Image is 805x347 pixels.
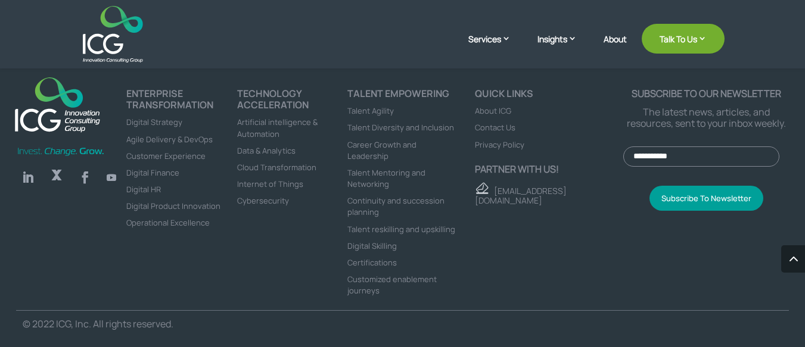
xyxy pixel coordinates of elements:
[126,151,206,161] a: Customer Experience
[347,88,458,105] h4: Talent Empowering
[126,217,210,228] a: Operational Excellence
[347,122,454,133] a: Talent Diversity and Inclusion
[237,162,316,173] a: Cloud Transformation
[475,122,515,133] a: Contact Us
[468,33,523,62] a: Services
[475,105,511,116] a: About ICG
[237,88,347,116] h4: TECHNOLOGY ACCELERATION
[642,24,725,54] a: Talk To Us
[237,117,318,139] a: Artificial intelligence & Automation
[126,134,213,145] a: Agile Delivery & DevOps
[475,88,623,105] h4: Quick links
[661,193,751,204] span: Subscribe To Newsletter
[126,201,220,211] a: Digital Product Innovation
[23,318,381,330] p: © 2022 ICG, Inc. All rights reserved.
[126,167,179,178] a: Digital Finance
[45,165,69,189] a: Follow on X
[102,168,121,187] a: Follow on Youtube
[623,88,789,99] p: Subscribe to our newsletter
[475,164,623,175] p: Partner with us!
[16,165,40,189] a: Follow on LinkedIn
[604,35,627,62] a: About
[347,167,425,189] a: Talent Mentoring and Networking
[475,139,524,150] a: Privacy Policy
[126,184,161,195] a: Digital HR
[8,71,107,140] a: logo_footer
[347,139,417,161] a: Career Growth and Leadership
[83,6,143,62] img: ICG
[475,185,567,207] a: [EMAIL_ADDRESS][DOMAIN_NAME]
[347,240,397,251] a: Digital Skilling
[347,105,394,116] a: Talent Agility
[8,71,107,137] img: ICG-new logo (1)
[623,107,789,129] p: The latest news, articles, and resources, sent to your inbox weekly.
[126,88,237,116] h4: ENTERPRISE TRANSFORMATION
[347,224,455,235] a: Talent reskilling and upskilling
[237,195,289,206] a: Cybersecurity
[537,33,589,62] a: Insights
[347,257,397,268] a: Certifications
[475,182,489,194] img: email - ICG
[607,218,805,347] iframe: Chat Widget
[73,165,97,189] a: Follow on Facebook
[237,145,296,156] a: Data & Analytics
[347,195,445,217] a: Continuity and succession planning
[347,274,437,296] a: Customized enablement journeys
[126,117,182,127] a: Digital Strategy
[237,179,303,189] a: Internet of Things
[16,146,105,158] img: Invest-Change-Grow-Green
[649,186,763,211] button: Subscribe To Newsletter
